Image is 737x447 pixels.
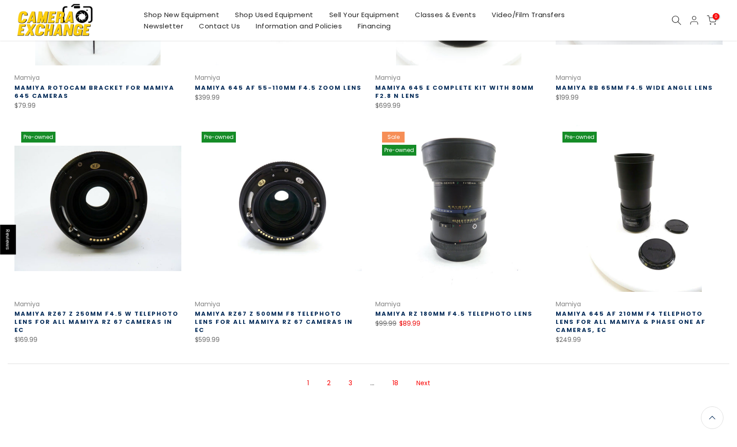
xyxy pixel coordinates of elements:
a: Mamiya Rotocam Bracket for Mamiya 645 Cameras [14,83,175,100]
a: Next [412,375,435,391]
a: Mamiya RB 65MM F4.5 Wide Angle Lens [556,83,713,92]
span: Page 1 [303,375,313,391]
a: Mamiya RZ 180MM f4.5 Telephoto Lens [375,309,533,318]
a: Mamiya [556,73,581,82]
a: Page 18 [388,375,403,391]
a: Mamiya 645 AF 55-110MM F4.5 Zoom Lens [195,83,362,92]
a: Mamiya [375,300,401,309]
a: Mamiya [14,300,40,309]
span: … [366,375,379,391]
a: Page 2 [322,375,335,391]
a: Shop New Equipment [136,9,227,20]
div: $169.99 [14,334,181,346]
a: Video/Film Transfers [484,9,573,20]
a: Page 3 [344,375,357,391]
a: Mamiya RZ67 Z 250MM F4.5 W Telephoto Lens for all Mamiya RZ 67 Cameras in EC [14,309,179,334]
a: Mamiya [375,73,401,82]
ins: $89.99 [399,318,420,329]
a: Sell Your Equipment [321,9,407,20]
a: Mamiya RZ67 Z 500MM F8 Telephoto Lens for all Mamiya RZ 67 Cameras in EC [195,309,353,334]
div: $199.99 [556,92,723,103]
div: $249.99 [556,334,723,346]
a: Contact Us [191,20,248,32]
a: Classes & Events [407,9,484,20]
a: Back to the top [701,406,723,429]
a: Newsletter [136,20,191,32]
a: Mamiya [195,73,220,82]
a: 0 [707,15,717,25]
a: Mamiya [195,300,220,309]
a: Mamiya 645 AF 210MM F4 Telephoto Lens for all Mamiya & Phase One AF Cameras, EC [556,309,706,334]
nav: Pagination [8,364,729,406]
a: Financing [350,20,399,32]
del: $99.99 [375,319,396,328]
span: 0 [713,13,719,20]
div: $79.99 [14,100,181,111]
a: Information and Policies [248,20,350,32]
a: Mamiya [14,73,40,82]
a: Shop Used Equipment [227,9,322,20]
div: $699.99 [375,100,542,111]
div: $599.99 [195,334,362,346]
div: $399.99 [195,92,362,103]
a: Mamiya 645 E Complete Kit with 80MM F2.8 N Lens [375,83,534,100]
a: Mamiya [556,300,581,309]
